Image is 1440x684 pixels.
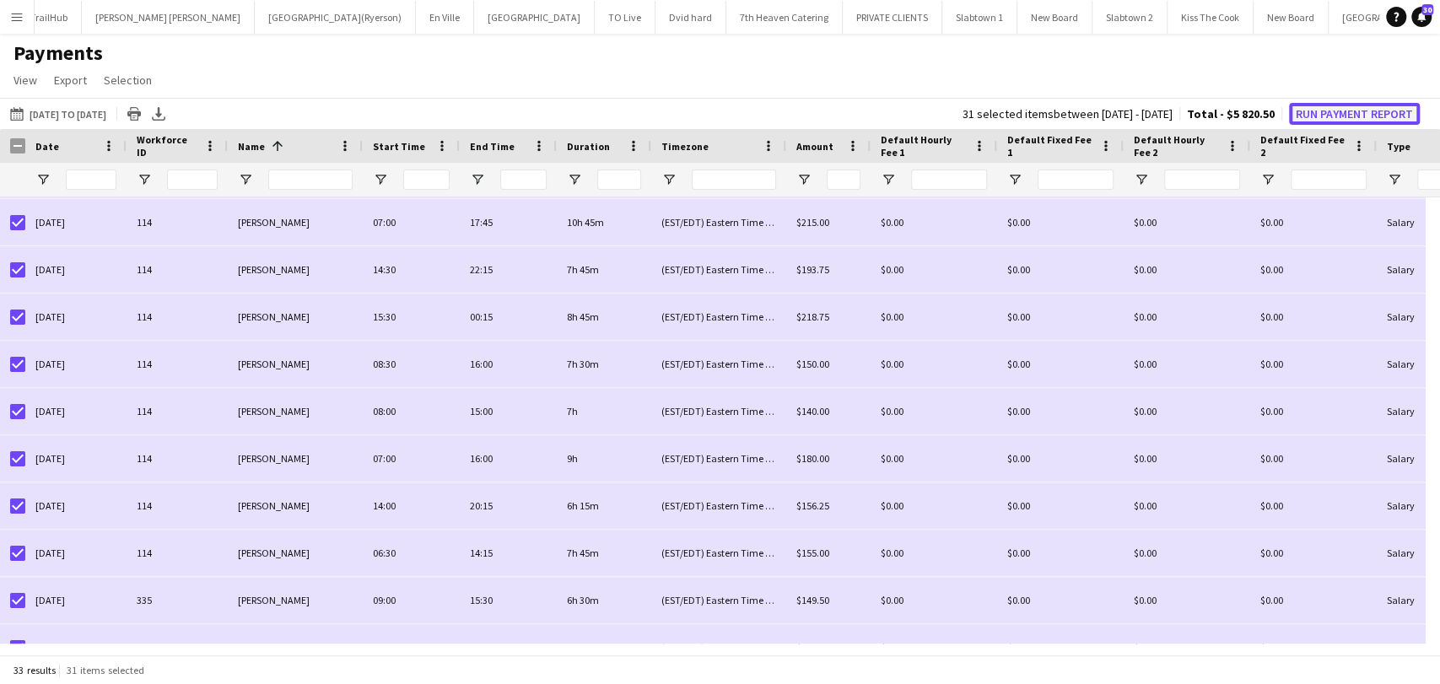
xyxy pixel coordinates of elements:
div: $0.00 [1250,530,1377,576]
app-action-btn: Export XLSX [148,104,169,124]
div: 07:00 [363,199,460,245]
div: $0.00 [1250,388,1377,434]
div: 16:00 [460,435,557,482]
button: [GEOGRAPHIC_DATA](Ryerson) [255,1,416,34]
span: [PERSON_NAME] [238,358,310,370]
input: Default Fixed Fee 1 Filter Input [1038,170,1114,190]
div: 15:30 [363,294,460,340]
div: 31 selected items between [DATE] - [DATE] [963,109,1173,120]
div: 15:30 [460,577,557,623]
span: $156.25 [796,499,829,512]
div: $0.00 [871,577,997,623]
div: 7h 45m [557,246,651,293]
div: $0.00 [1124,294,1250,340]
div: 16:00 [460,341,557,387]
a: Export [47,69,94,91]
span: Selection [104,73,152,88]
span: Name [238,140,265,153]
span: $155.00 [796,547,829,559]
input: Default Hourly Fee 1 Filter Input [911,170,987,190]
div: 06:30 [363,530,460,576]
span: Default Fixed Fee 2 [1260,133,1346,159]
div: $0.00 [997,341,1124,387]
div: 7h 30m [557,341,651,387]
div: 114 [127,388,228,434]
span: [PERSON_NAME] [238,499,310,512]
span: Default Hourly Fee 2 [1134,133,1220,159]
div: 12:00 [363,624,460,671]
div: 6h 15m [557,482,651,529]
a: Selection [97,69,159,91]
input: Default Hourly Fee 2 Filter Input [1164,170,1240,190]
div: 14:15 [460,530,557,576]
span: Duration [567,140,610,153]
div: $0.00 [871,294,997,340]
div: (EST/EDT) Eastern Time ([GEOGRAPHIC_DATA] & [GEOGRAPHIC_DATA]) [651,294,786,340]
div: 8h 45m [557,294,651,340]
div: $0.00 [871,341,997,387]
div: 9h [557,435,651,482]
div: $0.00 [997,624,1124,671]
a: View [7,69,44,91]
div: 6h 30m [557,577,651,623]
span: Date [35,140,59,153]
div: 114 [127,246,228,293]
span: $180.00 [796,452,829,465]
span: Total - $5 820.50 [1187,106,1275,121]
div: $0.00 [1124,482,1250,529]
div: $0.00 [1124,341,1250,387]
button: Open Filter Menu [567,172,582,187]
div: $0.00 [871,435,997,482]
button: Run Payment Report [1289,103,1420,125]
span: [PERSON_NAME] [238,641,310,654]
div: 14:30 [363,246,460,293]
span: Start Time [373,140,425,153]
input: Timezone Filter Input [692,170,776,190]
div: $0.00 [1124,577,1250,623]
button: Open Filter Menu [661,172,677,187]
div: (EST/EDT) Eastern Time ([GEOGRAPHIC_DATA] & [GEOGRAPHIC_DATA]) [651,341,786,387]
button: Open Filter Menu [137,172,152,187]
div: $0.00 [871,624,997,671]
div: (EST/EDT) Eastern Time ([GEOGRAPHIC_DATA] & [GEOGRAPHIC_DATA]) [651,246,786,293]
button: Slabtown 1 [942,1,1017,34]
div: 317 [127,624,228,671]
span: [PERSON_NAME] [238,405,310,417]
div: [DATE] [25,624,127,671]
div: 114 [127,482,228,529]
input: Date Filter Input [66,170,116,190]
div: 09:00 [363,577,460,623]
div: $0.00 [997,199,1124,245]
div: $0.00 [1250,341,1377,387]
div: (EST/EDT) Eastern Time ([GEOGRAPHIC_DATA] & [GEOGRAPHIC_DATA]) [651,482,786,529]
div: 114 [127,341,228,387]
input: Default Fixed Fee 2 Filter Input [1291,170,1367,190]
button: Open Filter Menu [373,172,388,187]
div: $0.00 [1124,624,1250,671]
span: Workforce ID [137,133,197,159]
div: $0.00 [1250,246,1377,293]
div: [DATE] [25,577,127,623]
button: Open Filter Menu [238,172,253,187]
span: Timezone [661,140,709,153]
div: $0.00 [997,482,1124,529]
div: 7h 45m [557,530,651,576]
div: $0.00 [871,199,997,245]
button: Dvid hard [655,1,726,34]
span: $100.00 [796,641,829,654]
button: New Board [1254,1,1329,34]
div: 20:15 [460,482,557,529]
div: [DATE] [25,530,127,576]
span: $149.50 [796,594,829,606]
button: En Ville [416,1,474,34]
span: $150.00 [796,358,829,370]
div: 114 [127,435,228,482]
input: Start Time Filter Input [403,170,450,190]
span: Default Hourly Fee 1 [881,133,967,159]
div: [DATE] [25,199,127,245]
button: Open Filter Menu [1007,172,1022,187]
div: [DATE] [25,341,127,387]
div: $0.00 [871,530,997,576]
div: 22:15 [460,246,557,293]
a: 30 [1411,7,1432,27]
